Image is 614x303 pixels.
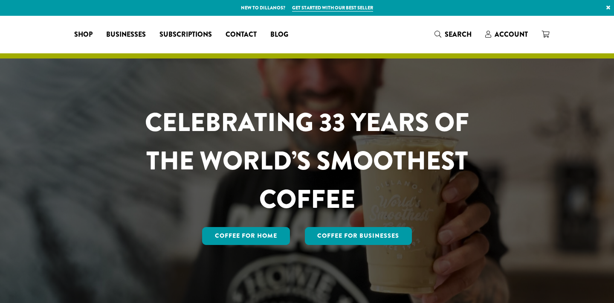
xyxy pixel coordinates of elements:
[226,29,257,40] span: Contact
[292,4,373,12] a: Get started with our best seller
[67,28,99,41] a: Shop
[495,29,528,39] span: Account
[445,29,472,39] span: Search
[202,227,290,245] a: Coffee for Home
[428,27,478,41] a: Search
[305,227,412,245] a: Coffee For Businesses
[270,29,288,40] span: Blog
[159,29,212,40] span: Subscriptions
[74,29,93,40] span: Shop
[106,29,146,40] span: Businesses
[120,103,494,219] h1: CELEBRATING 33 YEARS OF THE WORLD’S SMOOTHEST COFFEE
